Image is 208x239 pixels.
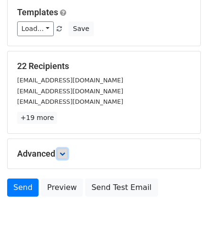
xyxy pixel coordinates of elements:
h5: Advanced [17,149,191,159]
small: [EMAIL_ADDRESS][DOMAIN_NAME] [17,77,123,84]
a: Preview [41,179,83,197]
a: Send Test Email [85,179,158,197]
iframe: Chat Widget [160,193,208,239]
button: Save [69,21,93,36]
a: +19 more [17,112,57,124]
h5: 22 Recipients [17,61,191,71]
a: Templates [17,7,58,17]
a: Send [7,179,39,197]
small: [EMAIL_ADDRESS][DOMAIN_NAME] [17,88,123,95]
small: [EMAIL_ADDRESS][DOMAIN_NAME] [17,98,123,105]
a: Load... [17,21,54,36]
